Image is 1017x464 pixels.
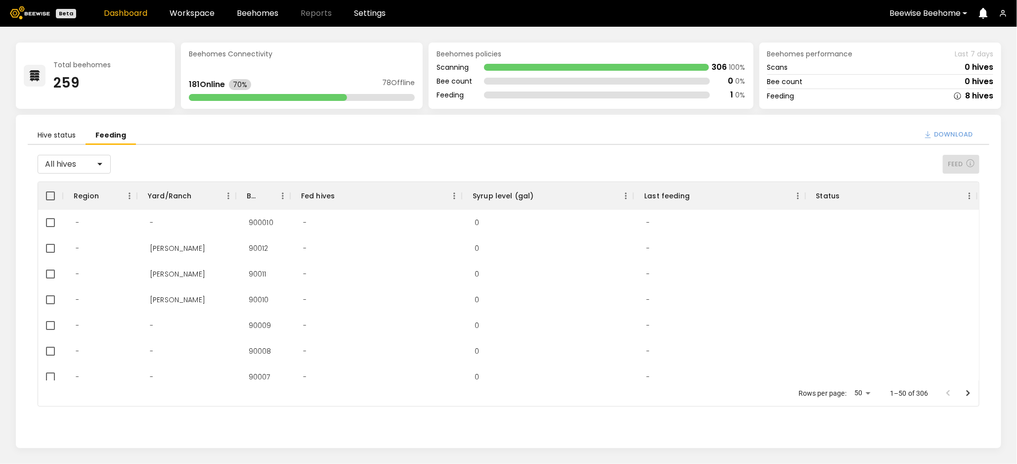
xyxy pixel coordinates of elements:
div: - [68,261,87,287]
button: Menu [447,188,462,203]
div: 8 hives [965,92,993,100]
span: Last 7 days [955,50,993,57]
div: - [68,338,87,364]
div: - [295,313,314,338]
div: - [142,338,161,364]
div: Feeding [437,92,472,98]
div: - [295,261,314,287]
div: - [295,338,314,364]
div: 0 [467,261,487,287]
div: 50 [850,386,874,400]
div: 1 [731,91,734,99]
span: Download [934,130,973,139]
a: Dashboard [104,9,147,17]
div: 0 % [736,92,746,98]
a: Beehomes [237,9,278,17]
div: - [295,235,314,261]
img: Beewise logo [10,6,50,19]
div: - [638,261,658,287]
div: 90011 [241,261,274,287]
button: Sort [192,189,206,203]
div: 0 [467,313,487,338]
a: Settings [354,9,386,17]
div: - [68,364,87,390]
div: 0 [467,364,487,390]
div: BH ID [247,182,256,210]
div: Last feeding [644,182,690,210]
div: - [638,338,658,364]
div: Feeding [767,93,795,99]
button: Sort [840,189,854,203]
div: Beta [56,9,76,18]
div: - [68,313,87,338]
button: Menu [791,188,805,203]
div: 0 [467,210,487,235]
span: Beehomes performance [767,50,853,57]
div: 70% [229,79,251,90]
div: Fed hives [290,182,462,210]
div: 0 [467,235,487,261]
div: Beehomes Connectivity [189,50,415,57]
div: - [638,364,658,390]
div: 259 [53,76,111,90]
li: Feeding [86,127,136,145]
div: 900010 [241,210,281,235]
div: 0 % [736,78,746,85]
div: Stella [142,261,213,287]
div: Total beehomes [53,61,111,68]
button: Sort [99,189,113,203]
div: Yard/Ranch [148,182,192,210]
div: Region [74,182,99,210]
div: 0 hives [965,78,993,86]
div: 90008 [241,338,279,364]
div: BH ID [236,182,290,210]
div: Fed hives [301,182,335,210]
div: Beehomes policies [437,50,745,57]
div: 306 [712,63,727,71]
div: 90012 [241,235,276,261]
div: - [638,287,658,313]
div: 90007 [241,364,278,390]
div: Scans [767,64,788,71]
div: Bee count [767,78,803,85]
div: Scanning [437,64,472,71]
button: Go to next page [958,383,978,403]
div: 90009 [241,313,279,338]
button: Menu [619,188,633,203]
div: 0 [728,77,734,85]
span: Reports [301,9,332,17]
div: - [638,210,658,235]
div: Stella [142,287,213,313]
div: Last feeding [633,182,805,210]
div: - [68,210,87,235]
p: 1–50 of 306 [890,388,929,398]
div: - [142,210,161,235]
div: 90010 [241,287,277,313]
button: Sort [335,189,349,203]
div: - [295,210,314,235]
button: Menu [122,188,137,203]
div: - [142,364,161,390]
div: 100 % [729,64,746,71]
button: FEED [943,155,979,174]
button: Sort [690,189,704,203]
div: - [295,287,314,313]
div: - [295,364,314,390]
button: Menu [962,188,977,203]
div: - [68,287,87,313]
div: Yard/Ranch [137,182,236,210]
button: Sort [534,189,548,203]
div: Bee count [437,78,472,85]
button: Sort [256,189,269,203]
div: Stella [142,235,213,261]
a: Workspace [170,9,215,17]
div: Status [816,182,840,210]
div: - [638,313,658,338]
div: 181 Online [189,81,225,89]
div: Status [805,182,977,210]
p: Rows per page: [798,388,846,398]
button: Menu [275,188,290,203]
div: 0 [467,287,487,313]
div: Syrup level (gal) [473,182,534,210]
span: FEED [948,159,974,169]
